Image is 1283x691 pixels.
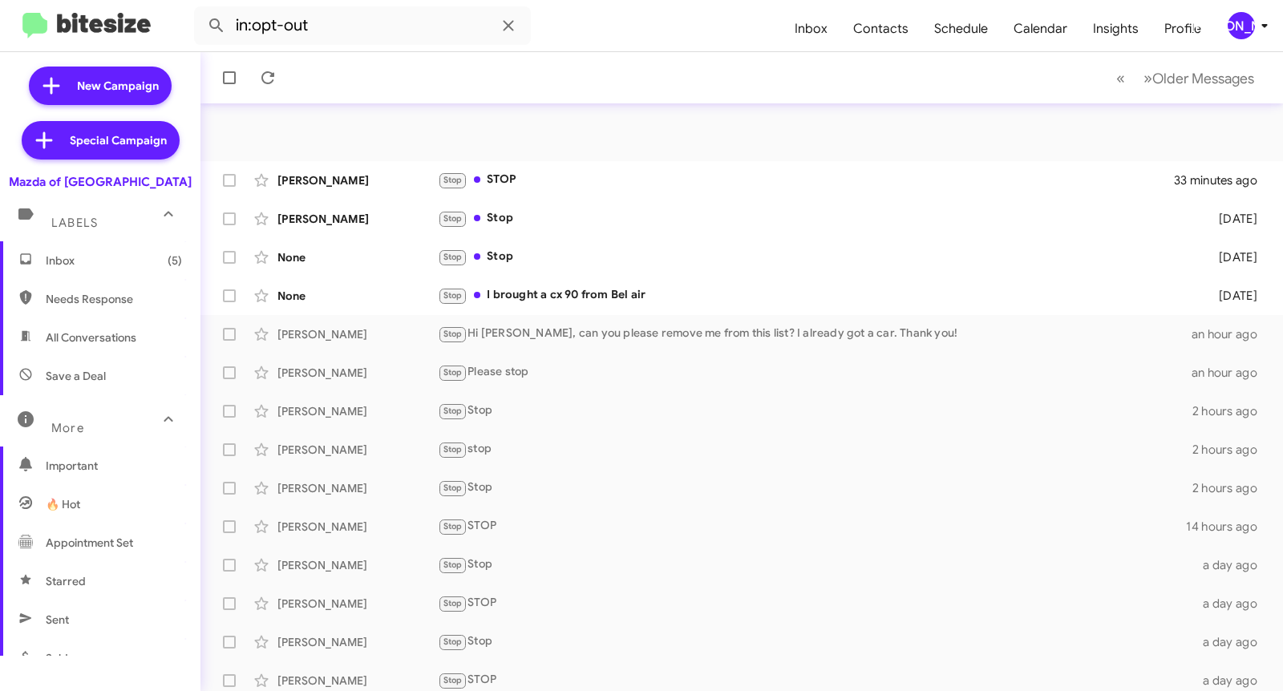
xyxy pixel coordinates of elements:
[1197,596,1270,612] div: a day ago
[277,673,438,689] div: [PERSON_NAME]
[1197,249,1270,265] div: [DATE]
[277,519,438,535] div: [PERSON_NAME]
[277,634,438,650] div: [PERSON_NAME]
[46,253,182,269] span: Inbox
[77,78,159,94] span: New Campaign
[277,211,438,227] div: [PERSON_NAME]
[51,216,98,230] span: Labels
[46,612,69,628] span: Sent
[443,444,463,455] span: Stop
[438,556,1197,574] div: Stop
[438,363,1192,382] div: Please stop
[1107,62,1264,95] nav: Page navigation example
[438,209,1197,228] div: Stop
[438,402,1192,420] div: Stop
[1197,557,1270,573] div: a day ago
[70,132,167,148] span: Special Campaign
[277,557,438,573] div: [PERSON_NAME]
[443,675,463,685] span: Stop
[277,172,438,188] div: [PERSON_NAME]
[1197,288,1270,304] div: [DATE]
[9,174,192,190] div: Mazda of [GEOGRAPHIC_DATA]
[438,594,1197,612] div: STOP
[1151,6,1214,52] a: Profile
[443,329,463,339] span: Stop
[438,325,1192,343] div: Hi [PERSON_NAME], can you please remove me from this list? I already got a car. Thank you!
[277,326,438,342] div: [PERSON_NAME]
[1192,480,1270,496] div: 2 hours ago
[1228,12,1255,39] div: [PERSON_NAME]
[443,213,463,224] span: Stop
[46,535,133,551] span: Appointment Set
[443,560,463,570] span: Stop
[443,367,463,378] span: Stop
[840,6,921,52] a: Contacts
[1001,6,1080,52] a: Calendar
[22,121,180,160] a: Special Campaign
[438,440,1192,459] div: stop
[168,253,182,269] span: (5)
[443,175,463,185] span: Stop
[782,6,840,52] a: Inbox
[1214,12,1265,39] button: [PERSON_NAME]
[1197,211,1270,227] div: [DATE]
[1134,62,1264,95] button: Next
[921,6,1001,52] a: Schedule
[46,368,106,384] span: Save a Deal
[1192,442,1270,458] div: 2 hours ago
[277,442,438,458] div: [PERSON_NAME]
[438,671,1197,689] div: STOP
[1152,70,1254,87] span: Older Messages
[438,286,1197,305] div: I brought a cx 90 from Bel air
[277,365,438,381] div: [PERSON_NAME]
[1197,634,1270,650] div: a day ago
[1080,6,1151,52] a: Insights
[443,290,463,301] span: Stop
[1186,519,1270,535] div: 14 hours ago
[1174,172,1270,188] div: 33 minutes ago
[46,496,80,512] span: 🔥 Hot
[46,291,182,307] span: Needs Response
[438,171,1174,189] div: STOP
[194,6,531,45] input: Search
[443,406,463,416] span: Stop
[1197,673,1270,689] div: a day ago
[1143,68,1152,88] span: »
[438,248,1197,266] div: Stop
[443,521,463,531] span: Stop
[438,632,1197,651] div: Stop
[46,573,86,589] span: Starred
[51,421,84,435] span: More
[1192,403,1270,419] div: 2 hours ago
[443,483,463,493] span: Stop
[443,598,463,608] span: Stop
[1192,365,1270,381] div: an hour ago
[438,479,1192,497] div: Stop
[1116,68,1125,88] span: «
[277,596,438,612] div: [PERSON_NAME]
[46,329,136,345] span: All Conversations
[1192,326,1270,342] div: an hour ago
[46,458,182,474] span: Important
[29,67,172,105] a: New Campaign
[438,517,1186,535] div: STOP
[277,249,438,265] div: None
[277,288,438,304] div: None
[443,252,463,262] span: Stop
[277,403,438,419] div: [PERSON_NAME]
[277,480,438,496] div: [PERSON_NAME]
[443,636,463,647] span: Stop
[1107,62,1135,95] button: Previous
